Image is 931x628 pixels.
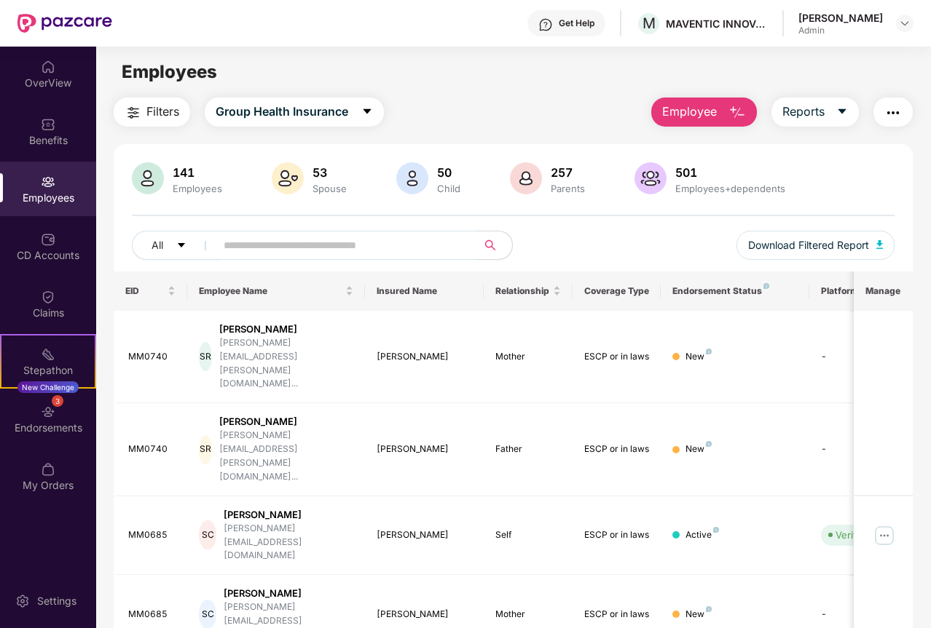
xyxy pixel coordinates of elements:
[728,104,746,122] img: svg+xml;base64,PHN2ZyB4bWxucz0iaHR0cDovL3d3dy53My5vcmcvMjAwMC9zdmciIHhtbG5zOnhsaW5rPSJodHRwOi8vd3...
[748,237,869,253] span: Download Filtered Report
[17,14,112,33] img: New Pazcare Logo
[666,17,768,31] div: MAVENTIC INNOVATIVE SOLUTIONS PRIVATE LIMITED
[176,240,186,252] span: caret-down
[199,520,216,549] div: SC
[771,98,859,127] button: Reportscaret-down
[584,350,650,364] div: ESCP or in laws
[132,231,221,260] button: Allcaret-down
[125,285,165,297] span: EID
[219,415,353,429] div: [PERSON_NAME]
[706,349,712,354] img: svg+xml;base64,PHN2ZyB4bWxucz0iaHR0cDovL3d3dy53My5vcmcvMjAwMC9zdmciIHdpZHRoPSI4IiBoZWlnaHQ9IjgiIH...
[495,442,561,456] div: Father
[114,271,188,311] th: EID
[152,237,163,253] span: All
[643,15,656,32] span: M
[310,183,350,194] div: Spouse
[782,103,825,121] span: Reports
[310,165,350,180] div: 53
[128,442,176,456] div: MM0740
[495,285,550,297] span: Relationship
[170,183,225,194] div: Employees
[132,162,164,194] img: svg+xml;base64,PHN2ZyB4bWxucz0iaHR0cDovL3d3dy53My5vcmcvMjAwMC9zdmciIHhtbG5zOnhsaW5rPSJodHRwOi8vd3...
[41,405,55,419] img: svg+xml;base64,PHN2ZyBpZD0iRW5kb3JzZW1lbnRzIiB4bWxucz0iaHR0cDovL3d3dy53My5vcmcvMjAwMC9zdmciIHdpZH...
[686,442,712,456] div: New
[651,98,757,127] button: Employee
[873,523,896,546] img: manageButton
[272,162,304,194] img: svg+xml;base64,PHN2ZyB4bWxucz0iaHR0cDovL3d3dy53My5vcmcvMjAwMC9zdmciIHhtbG5zOnhsaW5rPSJodHRwOi8vd3...
[187,271,365,311] th: Employee Name
[41,232,55,247] img: svg+xml;base64,PHN2ZyBpZD0iQ0RfQWNjb3VudHMiIGRhdGEtbmFtZT0iQ0QgQWNjb3VudHMiIHhtbG5zPSJodHRwOi8vd3...
[876,240,884,249] img: svg+xml;base64,PHN2ZyB4bWxucz0iaHR0cDovL3d3dy53My5vcmcvMjAwMC9zdmciIHhtbG5zOnhsaW5rPSJodHRwOi8vd3...
[41,290,55,304] img: svg+xml;base64,PHN2ZyBpZD0iQ2xhaW0iIHhtbG5zPSJodHRwOi8vd3d3LnczLm9yZy8yMDAwL3N2ZyIgd2lkdGg9IjIwIi...
[635,162,667,194] img: svg+xml;base64,PHN2ZyB4bWxucz0iaHR0cDovL3d3dy53My5vcmcvMjAwMC9zdmciIHhtbG5zOnhsaW5rPSJodHRwOi8vd3...
[224,522,353,563] div: [PERSON_NAME][EMAIL_ADDRESS][DOMAIN_NAME]
[199,435,212,464] div: SR
[199,285,342,297] span: Employee Name
[128,528,176,542] div: MM0685
[798,11,883,25] div: [PERSON_NAME]
[114,98,190,127] button: Filters
[41,175,55,189] img: svg+xml;base64,PHN2ZyBpZD0iRW1wbG95ZWVzIiB4bWxucz0iaHR0cDovL3d3dy53My5vcmcvMjAwMC9zdmciIHdpZHRoPS...
[33,594,81,608] div: Settings
[122,61,217,82] span: Employees
[434,183,463,194] div: Child
[219,336,353,391] div: [PERSON_NAME][EMAIL_ADDRESS][PERSON_NAME][DOMAIN_NAME]...
[476,239,505,251] span: search
[706,441,712,447] img: svg+xml;base64,PHN2ZyB4bWxucz0iaHR0cDovL3d3dy53My5vcmcvMjAwMC9zdmciIHdpZHRoPSI4IiBoZWlnaHQ9IjgiIH...
[809,311,913,403] td: -
[713,527,719,533] img: svg+xml;base64,PHN2ZyB4bWxucz0iaHR0cDovL3d3dy53My5vcmcvMjAwMC9zdmciIHdpZHRoPSI4IiBoZWlnaHQ9IjgiIH...
[686,350,712,364] div: New
[219,322,353,336] div: [PERSON_NAME]
[216,103,348,121] span: Group Health Insurance
[434,165,463,180] div: 50
[224,587,353,600] div: [PERSON_NAME]
[224,508,353,522] div: [PERSON_NAME]
[41,462,55,477] img: svg+xml;base64,PHN2ZyBpZD0iTXlfT3JkZXJzIiBkYXRhLW5hbWU9Ik15IE9yZGVycyIgeG1sbnM9Imh0dHA6Ly93d3cudz...
[361,106,373,119] span: caret-down
[52,395,63,407] div: 3
[836,106,848,119] span: caret-down
[396,162,428,194] img: svg+xml;base64,PHN2ZyB4bWxucz0iaHR0cDovL3d3dy53My5vcmcvMjAwMC9zdmciIHhtbG5zOnhsaW5rPSJodHRwOi8vd3...
[15,594,30,608] img: svg+xml;base64,PHN2ZyBpZD0iU2V0dGluZy0yMHgyMCIgeG1sbnM9Imh0dHA6Ly93d3cudzMub3JnLzIwMDAvc3ZnIiB3aW...
[365,271,484,311] th: Insured Name
[146,103,179,121] span: Filters
[170,165,225,180] div: 141
[706,606,712,612] img: svg+xml;base64,PHN2ZyB4bWxucz0iaHR0cDovL3d3dy53My5vcmcvMjAwMC9zdmciIHdpZHRoPSI4IiBoZWlnaHQ9IjgiIH...
[476,231,513,260] button: search
[495,350,561,364] div: Mother
[672,165,788,180] div: 501
[686,608,712,621] div: New
[1,363,95,378] div: Stepathon
[559,17,594,29] div: Get Help
[205,98,384,127] button: Group Health Insurancecaret-down
[17,381,79,393] div: New Challenge
[821,285,901,297] div: Platform Status
[798,25,883,36] div: Admin
[763,283,769,289] img: svg+xml;base64,PHN2ZyB4bWxucz0iaHR0cDovL3d3dy53My5vcmcvMjAwMC9zdmciIHdpZHRoPSI4IiBoZWlnaHQ9IjgiIH...
[377,608,472,621] div: [PERSON_NAME]
[128,608,176,621] div: MM0685
[899,17,911,29] img: svg+xml;base64,PHN2ZyBpZD0iRHJvcGRvd24tMzJ4MzIiIHhtbG5zPSJodHRwOi8vd3d3LnczLm9yZy8yMDAwL3N2ZyIgd2...
[809,403,913,496] td: -
[584,442,650,456] div: ESCP or in laws
[219,429,353,483] div: [PERSON_NAME][EMAIL_ADDRESS][PERSON_NAME][DOMAIN_NAME]...
[548,183,588,194] div: Parents
[836,528,871,542] div: Verified
[672,183,788,194] div: Employees+dependents
[377,442,472,456] div: [PERSON_NAME]
[510,162,542,194] img: svg+xml;base64,PHN2ZyB4bWxucz0iaHR0cDovL3d3dy53My5vcmcvMjAwMC9zdmciIHhtbG5zOnhsaW5rPSJodHRwOi8vd3...
[573,271,661,311] th: Coverage Type
[584,528,650,542] div: ESCP or in laws
[495,608,561,621] div: Mother
[377,528,472,542] div: [PERSON_NAME]
[686,528,719,542] div: Active
[128,350,176,364] div: MM0740
[854,271,913,311] th: Manage
[884,104,902,122] img: svg+xml;base64,PHN2ZyB4bWxucz0iaHR0cDovL3d3dy53My5vcmcvMjAwMC9zdmciIHdpZHRoPSIyNCIgaGVpZ2h0PSIyNC...
[377,350,472,364] div: [PERSON_NAME]
[538,17,553,32] img: svg+xml;base64,PHN2ZyBpZD0iSGVscC0zMngzMiIgeG1sbnM9Imh0dHA6Ly93d3cudzMub3JnLzIwMDAvc3ZnIiB3aWR0aD...
[495,528,561,542] div: Self
[548,165,588,180] div: 257
[736,231,895,260] button: Download Filtered Report
[484,271,573,311] th: Relationship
